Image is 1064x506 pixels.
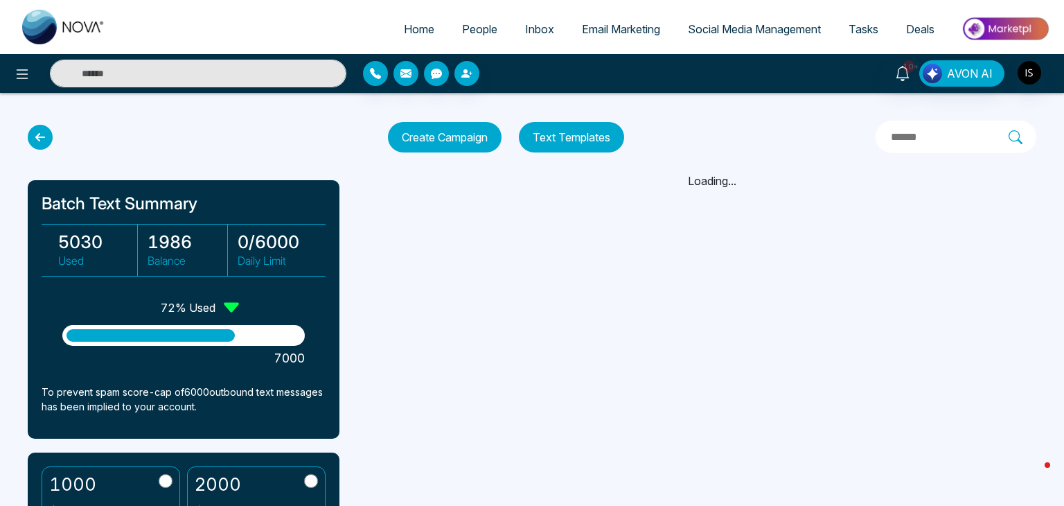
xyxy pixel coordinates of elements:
[148,252,227,269] p: Balance
[304,474,318,488] input: 2000$60
[519,122,624,152] button: Text Templates
[62,349,305,367] p: 7000
[906,22,934,36] span: Deals
[525,22,554,36] span: Inbox
[159,474,172,488] input: 1000$30
[511,16,568,42] a: Inbox
[923,64,942,83] img: Lead Flow
[674,16,835,42] a: Social Media Management
[42,385,326,414] p: To prevent spam score-cap of 6000 outbound text messages has been implied to your account.
[448,16,511,42] a: People
[161,299,215,316] p: 72 % Used
[388,122,502,152] button: Create Campaign
[903,60,915,73] span: 10+
[582,22,660,36] span: Email Marketing
[404,22,434,36] span: Home
[688,22,821,36] span: Social Media Management
[238,232,317,252] h3: 0 / 6000
[195,474,241,495] h2: 2000
[835,16,892,42] a: Tasks
[947,65,993,82] span: AVON AI
[58,232,137,252] h3: 5030
[42,194,326,214] h1: Batch Text Summary
[568,16,674,42] a: Email Marketing
[148,232,227,252] h3: 1986
[462,22,497,36] span: People
[955,13,1056,44] img: Market-place.gif
[892,16,948,42] a: Deals
[919,60,1004,87] button: AVON AI
[1018,61,1041,85] img: User Avatar
[388,173,1036,189] div: Loading...
[58,252,137,269] p: Used
[238,252,317,269] p: Daily Limit
[390,16,448,42] a: Home
[1017,459,1050,492] iframe: Intercom live chat
[49,474,96,495] h2: 1000
[886,60,919,85] a: 10+
[22,10,105,44] img: Nova CRM Logo
[849,22,878,36] span: Tasks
